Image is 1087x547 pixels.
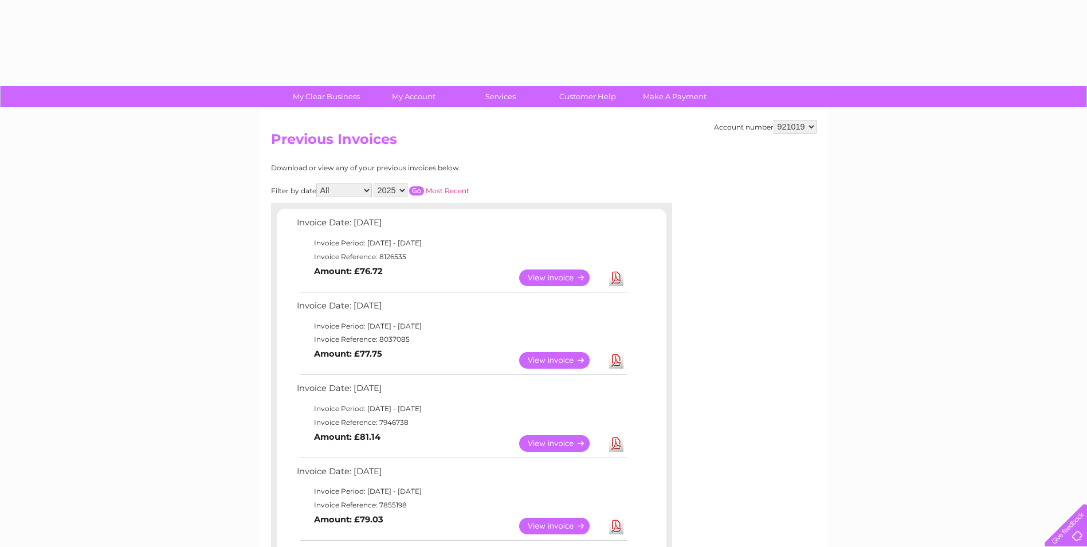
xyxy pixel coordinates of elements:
h2: Previous Invoices [271,131,817,153]
div: Download or view any of your previous invoices below. [271,164,572,172]
td: Invoice Date: [DATE] [294,298,629,319]
a: Download [609,435,623,452]
td: Invoice Period: [DATE] - [DATE] [294,485,629,498]
td: Invoice Date: [DATE] [294,381,629,402]
div: Filter by date [271,183,572,197]
td: Invoice Reference: 8126535 [294,250,629,264]
a: Most Recent [426,186,469,195]
td: Invoice Reference: 7855198 [294,498,629,512]
a: Download [609,518,623,534]
a: My Account [366,86,461,107]
a: Services [453,86,548,107]
div: Account number [714,120,817,134]
a: View [519,518,603,534]
td: Invoice Date: [DATE] [294,464,629,485]
a: Download [609,269,623,286]
b: Amount: £79.03 [314,514,383,525]
b: Amount: £81.14 [314,432,380,442]
a: Customer Help [540,86,635,107]
a: View [519,352,603,369]
b: Amount: £76.72 [314,266,383,276]
a: Make A Payment [627,86,722,107]
td: Invoice Reference: 7946738 [294,416,629,429]
td: Invoice Period: [DATE] - [DATE] [294,402,629,416]
b: Amount: £77.75 [314,349,382,359]
td: Invoice Date: [DATE] [294,215,629,236]
a: View [519,435,603,452]
a: Download [609,352,623,369]
td: Invoice Period: [DATE] - [DATE] [294,319,629,333]
a: My Clear Business [279,86,374,107]
a: View [519,269,603,286]
td: Invoice Reference: 8037085 [294,333,629,346]
td: Invoice Period: [DATE] - [DATE] [294,236,629,250]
